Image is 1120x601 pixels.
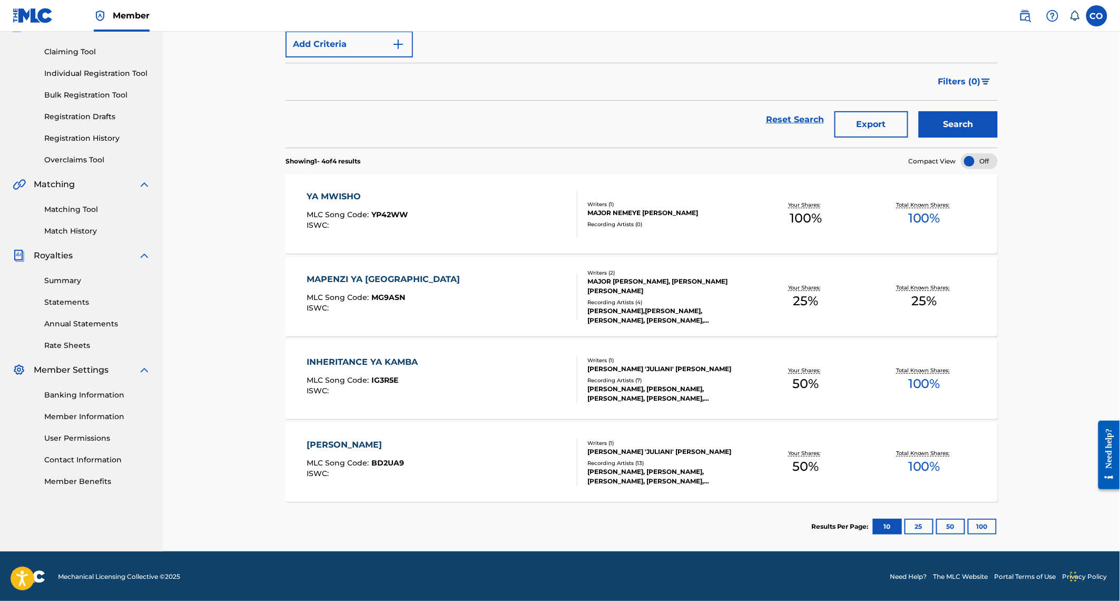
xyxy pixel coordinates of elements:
[919,111,998,138] button: Search
[981,79,990,85] img: filter
[934,572,988,581] a: The MLC Website
[1042,5,1063,26] div: Help
[307,469,332,478] span: ISWC :
[307,190,408,203] div: YA MWISHO
[793,457,819,476] span: 50 %
[307,210,372,219] span: MLC Song Code :
[34,364,109,376] span: Member Settings
[905,519,934,535] button: 25
[834,111,908,138] button: Export
[307,293,372,302] span: MLC Song Code :
[44,476,151,487] a: Member Benefits
[587,384,746,403] div: [PERSON_NAME], [PERSON_NAME], [PERSON_NAME], [PERSON_NAME], [PERSON_NAME]
[587,269,746,277] div: Writers ( 2 )
[1086,5,1107,26] div: User Menu
[896,284,952,292] p: Total Known Shares:
[44,111,151,122] a: Registration Drafts
[793,374,819,393] span: 50 %
[912,292,937,311] span: 25 %
[286,257,998,336] a: MAPENZI YA [GEOGRAPHIC_DATA]MLC Song Code:MG9ASNISWC:Writers (2)MAJOR [PERSON_NAME], [PERSON_NAME...
[938,75,981,88] span: Filters ( 0 )
[44,318,151,329] a: Annual Statements
[307,386,332,395] span: ISWC :
[587,298,746,306] div: Recording Artists ( 4 )
[968,519,997,535] button: 100
[44,226,151,237] a: Match History
[761,108,829,131] a: Reset Search
[372,293,406,302] span: MG9ASN
[789,284,823,292] p: Your Shares:
[587,447,746,457] div: [PERSON_NAME] 'JULIANI' [PERSON_NAME]
[587,364,746,374] div: [PERSON_NAME] 'JULIANI' [PERSON_NAME]
[44,154,151,166] a: Overclaims Tool
[138,249,151,262] img: expand
[587,467,746,486] div: [PERSON_NAME], [PERSON_NAME], [PERSON_NAME], [PERSON_NAME],[PERSON_NAME], [PERSON_NAME]
[307,356,424,369] div: INHERITANCE YA KAMBA
[307,439,405,451] div: [PERSON_NAME]
[392,38,405,51] img: 9d2ae6d4665cec9f34b9.svg
[896,366,952,374] p: Total Known Shares:
[44,454,151,466] a: Contact Information
[587,208,746,218] div: MAJOR NEMEYE [PERSON_NAME]
[587,220,746,228] div: Recording Artists ( 0 )
[44,297,151,308] a: Statements
[587,356,746,364] div: Writers ( 1 )
[1067,550,1120,601] iframe: Chat Widget
[908,209,940,228] span: 100 %
[372,458,405,468] span: BD2UA9
[372,210,408,219] span: YP42WW
[789,201,823,209] p: Your Shares:
[44,68,151,79] a: Individual Registration Tool
[896,449,952,457] p: Total Known Shares:
[995,572,1056,581] a: Portal Terms of Use
[587,306,746,325] div: [PERSON_NAME],[PERSON_NAME], [PERSON_NAME], [PERSON_NAME], [PERSON_NAME]
[307,220,332,230] span: ISWC :
[138,178,151,191] img: expand
[44,340,151,351] a: Rate Sheets
[307,375,372,385] span: MLC Song Code :
[44,433,151,444] a: User Permissions
[286,31,413,57] button: Add Criteria
[1090,413,1120,498] iframe: Resource Center
[44,46,151,57] a: Claiming Tool
[13,364,25,376] img: Member Settings
[44,90,151,101] a: Bulk Registration Tool
[789,366,823,374] p: Your Shares:
[94,9,106,22] img: Top Rightsholder
[1019,9,1031,22] img: search
[793,292,819,311] span: 25 %
[13,8,53,23] img: MLC Logo
[932,69,998,95] button: Filters (0)
[44,411,151,422] a: Member Information
[58,572,180,581] span: Mechanical Licensing Collective © 2025
[307,273,466,286] div: MAPENZI YA [GEOGRAPHIC_DATA]
[34,178,75,191] span: Matching
[286,423,998,502] a: [PERSON_NAME]MLC Song Code:BD2UA9ISWC:Writers (1)[PERSON_NAME] 'JULIANI' [PERSON_NAME]Recording A...
[587,439,746,447] div: Writers ( 1 )
[587,200,746,208] div: Writers ( 1 )
[1069,11,1080,21] div: Notifications
[587,459,746,467] div: Recording Artists ( 13 )
[790,209,822,228] span: 100 %
[138,364,151,376] img: expand
[587,277,746,296] div: MAJOR [PERSON_NAME], [PERSON_NAME] [PERSON_NAME]
[372,375,399,385] span: IG3R5E
[44,133,151,144] a: Registration History
[908,374,940,393] span: 100 %
[44,204,151,215] a: Matching Tool
[1046,9,1059,22] img: help
[307,303,332,313] span: ISWC :
[286,175,998,254] a: YA MWISHOMLC Song Code:YP42WWISWC:Writers (1)MAJOR NEMEYE [PERSON_NAME]Recording Artists (0)Your ...
[909,157,956,166] span: Compact View
[1015,5,1036,26] a: Public Search
[286,340,998,419] a: INHERITANCE YA KAMBAMLC Song Code:IG3R5EISWC:Writers (1)[PERSON_NAME] 'JULIANI' [PERSON_NAME]Reco...
[890,572,927,581] a: Need Help?
[873,519,902,535] button: 10
[789,449,823,457] p: Your Shares:
[1063,572,1107,581] a: Privacy Policy
[13,249,25,262] img: Royalties
[13,178,26,191] img: Matching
